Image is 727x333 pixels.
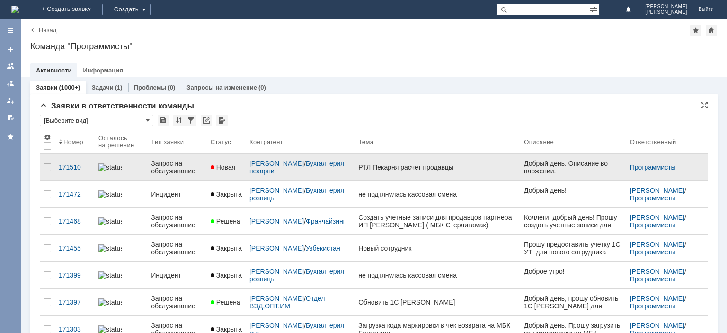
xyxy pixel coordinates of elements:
[645,4,687,9] span: [PERSON_NAME]
[18,196,102,219] a: #166727: Доработка/настройка отчетов УТ"/"1С: Розница"
[168,84,175,91] div: (0)
[19,127,98,165] div: На Магазин (БК Сафоново 2) [PERSON_NAME] , чек возврата НПРТ-198271 от [DATE] 18:11:46
[630,163,676,171] a: Программисты
[95,266,147,285] a: statusbar-100 (1).png
[630,295,697,310] div: /
[355,239,520,258] a: Новый сотрудник
[368,13,397,22] div: Решена
[36,67,71,74] a: Активности
[253,88,264,99] a: Засельский Сергей
[80,235,97,243] div: 10.10.2025
[355,208,520,234] a: Создать учетные записи для продавцов партнера ИП [PERSON_NAME] ( МБК Стерлитамак)
[18,70,108,83] div: Модификация отчета по оборачиваемости
[102,91,106,96] div: 1. Менее 15%
[219,243,224,248] div: 1. Менее 15%
[59,298,91,306] div: 171397
[249,160,304,167] a: [PERSON_NAME]
[249,160,351,175] div: /
[102,236,106,241] div: 4. Менее 60%
[219,91,224,96] div: 0. Просрочен
[211,244,242,252] span: Закрыта
[44,134,51,141] span: Настройки
[92,84,114,91] a: Задачи
[11,6,19,13] a: Перейти на домашнюю страницу
[80,166,97,173] div: 12.09.2025
[211,217,240,225] span: Решена
[75,104,116,121] td: 0,00
[26,121,42,137] td: чек 4
[201,115,212,126] div: Скопировать ссылку на список
[253,259,343,281] div: #131115: Доработка/настройка отчетов УТ"/"1С: Розница"
[59,163,91,171] div: 171510
[253,189,343,212] div: #127701: Доработка/настройка отчетов УТ"/"1С: Розница"
[253,215,343,221] div: Шаблон ценника, новый
[253,226,264,238] a: Шинелев Александр
[249,244,304,252] a: [PERSON_NAME]
[630,248,676,256] a: Программисты
[197,90,214,98] div: 17.07.2025
[3,59,18,74] a: Заявки на командах
[315,228,331,236] div: 25.08.2025
[185,115,196,126] div: Фильтрация...
[337,91,341,96] div: 5. Менее 100%
[700,101,708,109] div: На всю страницу
[135,120,225,143] div: #162801: Доработка/настройка отчетов УТ"/"1С: Розница"
[18,45,108,67] div: #163116: Доработка/настройка отчетов УТ"/"1С: Розница"
[253,284,343,297] div: контроль синтаксиса при редактировании номера в документах реализация товаров и услуг и счет-факт...
[18,233,29,244] a: Программисты
[211,163,236,171] span: Новая
[253,157,264,169] a: Шинелев Александр
[135,45,225,67] div: #161269: Доработка/настройка отчетов УТ"/"1С: Розница"
[207,293,246,312] a: Решена
[306,217,346,225] a: Франчайзинг
[95,212,147,231] a: statusbar-100 (1).png
[219,167,224,172] div: 0. Просрочен
[249,187,346,202] a: Бухгалтерия розницы
[95,239,147,258] a: statusbar-100 (1).png
[249,322,304,329] a: [PERSON_NAME]
[253,70,343,83] div: Магнитогорск. Донастройка отчётов для анализа
[690,25,701,36] div: Добавить в избранное
[358,244,516,252] div: Новый сотрудник
[16,13,39,22] div: Новая
[630,187,684,194] a: [PERSON_NAME]
[59,271,91,279] div: 171399
[98,244,122,252] img: statusbar-100 (1).png
[18,221,108,228] div: Создать регистр номенклатуры
[630,194,676,202] a: Программисты
[18,120,102,143] a: #165043: Доработка/настройка отчетов УТ"/"1С: Розница"
[80,90,97,98] div: 13.08.2025
[0,71,26,88] td: [DATE]
[249,187,304,194] a: [PERSON_NAME]
[18,164,29,175] a: Засельский Сергей
[75,88,116,104] td: 52,00
[42,137,74,154] td: 150,00
[18,290,108,304] div: Доработка рабочего места на складе
[0,121,26,137] td: [DATE]
[75,38,116,71] td: cloud_promo 179 (списание бонусов)
[40,101,194,110] span: Заявки в ответственности команды
[355,130,520,154] th: Тема
[249,268,351,283] div: /
[630,187,697,202] div: /
[251,13,321,22] div: Ожидает [клиента]
[135,70,225,83] div: ОЗОН ФИНТРЕЙДИНГ продажа по тарифу эконом (КВАНТАМИ)
[98,163,122,171] img: statusbar-100 (1).png
[135,297,225,310] div: Отчет по кодам маркировки по интернет-заказам в 1С УТ
[524,138,554,145] div: Описание
[3,76,18,91] a: Заявки в моей ответственности
[39,27,56,34] a: Назад
[3,110,18,125] a: Мои согласования
[211,138,231,145] div: Статус
[207,266,246,285] a: Закрыта
[253,189,337,212] a: #127701: Доработка/настройка отчетов УТ"/"1С: Розница"
[0,137,26,154] td: [DATE]
[358,163,516,171] div: РТЛ Пекарня расчет продавцы
[147,154,207,180] a: Запрос на обслуживание
[98,217,122,225] img: statusbar-100 (1).png
[18,88,29,99] a: Программисты
[337,306,341,310] div: 1. Менее 15%
[590,4,599,13] span: Расширенный поиск
[249,295,327,310] a: Отдел ВЭД,ОПТ,ИМ
[55,239,95,258] a: 171455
